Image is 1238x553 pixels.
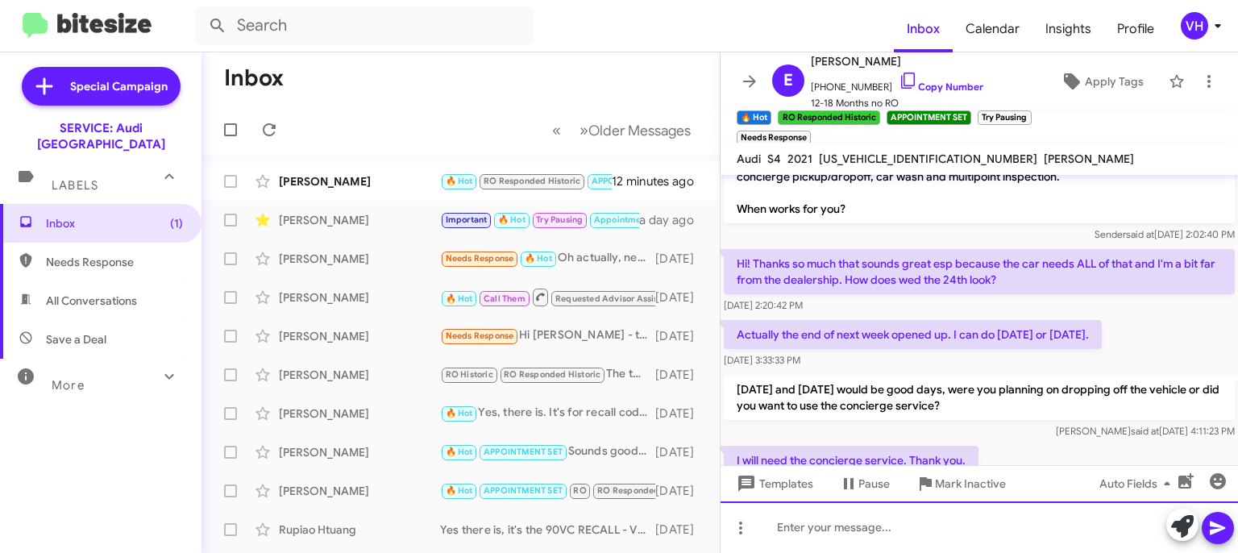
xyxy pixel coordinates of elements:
[588,122,691,139] span: Older Messages
[1126,228,1154,240] span: said at
[279,251,440,267] div: [PERSON_NAME]
[1032,6,1104,52] span: Insights
[811,52,983,71] span: [PERSON_NAME]
[819,152,1037,166] span: [US_VEHICLE_IDENTIFICATION_NUMBER]
[552,120,561,140] span: «
[724,446,978,475] p: I will need the concierge service. Thank you.
[778,110,879,125] small: RO Responded Historic
[594,214,665,225] span: Appointment Set
[440,443,655,461] div: Sounds good. Thanks!
[767,152,781,166] span: S4
[279,328,440,344] div: [PERSON_NAME]
[894,6,953,52] a: Inbox
[787,152,812,166] span: 2021
[46,254,183,270] span: Needs Response
[224,65,284,91] h1: Inbox
[1042,67,1161,96] button: Apply Tags
[446,331,514,341] span: Needs Response
[440,522,655,538] div: Yes there is, it's the 90VC RECALL - Virtual Cockpit Instrument Cluster.
[597,485,659,496] span: RO Responded
[279,367,440,383] div: [PERSON_NAME]
[639,212,707,228] div: a day ago
[655,251,707,267] div: [DATE]
[170,215,183,231] span: (1)
[484,176,580,186] span: RO Responded Historic
[737,131,811,145] small: Needs Response
[440,172,612,190] div: i'm still in the hospital so I won't need a loaner but the car is parked underneath my building i...
[542,114,571,147] button: Previous
[46,215,183,231] span: Inbox
[811,71,983,95] span: [PHONE_NUMBER]
[1086,469,1190,498] button: Auto Fields
[1099,469,1177,498] span: Auto Fields
[22,67,181,106] a: Special Campaign
[446,485,473,496] span: 🔥 Hot
[279,483,440,499] div: [PERSON_NAME]
[826,469,903,498] button: Pause
[655,328,707,344] div: [DATE]
[1181,12,1208,39] div: VH
[655,405,707,422] div: [DATE]
[440,481,655,500] div: Great! You're all set for [DATE] at 2pm. See you then!
[655,444,707,460] div: [DATE]
[724,299,803,311] span: [DATE] 2:20:42 PM
[953,6,1032,52] a: Calendar
[724,375,1235,420] p: [DATE] and [DATE] would be good days, were you planning on dropping off the vehicle or did you wa...
[440,210,639,229] div: 62220
[555,293,662,304] span: Requested Advisor Assist
[484,485,563,496] span: APPOINTMENT SET
[733,469,813,498] span: Templates
[903,469,1019,498] button: Mark Inactive
[484,293,526,304] span: Call Them
[536,214,583,225] span: Try Pausing
[279,522,440,538] div: Rupiao Htuang
[440,287,655,307] div: Hi [PERSON_NAME], are you still open to working with me on a service deal?
[70,78,168,94] span: Special Campaign
[52,178,98,193] span: Labels
[978,110,1031,125] small: Try Pausing
[446,369,493,380] span: RO Historic
[279,444,440,460] div: [PERSON_NAME]
[858,469,890,498] span: Pause
[195,6,534,45] input: Search
[721,469,826,498] button: Templates
[1056,425,1235,437] span: [PERSON_NAME] [DATE] 4:11:23 PM
[279,405,440,422] div: [PERSON_NAME]
[573,485,586,496] span: RO
[887,110,971,125] small: APPOINTMENT SET
[543,114,700,147] nav: Page navigation example
[724,320,1102,349] p: Actually the end of next week opened up. I can do [DATE] or [DATE].
[440,249,655,268] div: Oh actually, nevermind I forgot we have something that weekend too
[440,326,655,345] div: Hi [PERSON_NAME] - thanks for reaching out. Our 'check engine' light recently came on. Can we sch...
[570,114,700,147] button: Next
[724,354,800,366] span: [DATE] 3:33:33 PM
[655,289,707,306] div: [DATE]
[446,214,488,225] span: Important
[440,365,655,384] div: The total for the service is $562.95 before taxes, but I see you're still eligible for Audi Care ...
[279,173,440,189] div: [PERSON_NAME]
[655,367,707,383] div: [DATE]
[655,522,707,538] div: [DATE]
[279,212,440,228] div: [PERSON_NAME]
[446,176,473,186] span: 🔥 Hot
[1095,228,1235,240] span: Sender [DATE] 2:02:40 PM
[52,378,85,393] span: More
[811,95,983,111] span: 12-18 Months no RO
[46,293,137,309] span: All Conversations
[1167,12,1220,39] button: VH
[783,68,793,94] span: E
[504,369,600,380] span: RO Responded Historic
[655,483,707,499] div: [DATE]
[899,81,983,93] a: Copy Number
[440,404,655,422] div: Yes, there is. It's for recall code: 93R3 SERV_ACT - Compact/Portable Charging System Cable (220V...
[612,173,707,189] div: 12 minutes ago
[1131,425,1159,437] span: said at
[1104,6,1167,52] a: Profile
[1085,67,1144,96] span: Apply Tags
[525,253,552,264] span: 🔥 Hot
[446,293,473,304] span: 🔥 Hot
[484,447,563,457] span: APPOINTMENT SET
[446,253,514,264] span: Needs Response
[446,447,473,457] span: 🔥 Hot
